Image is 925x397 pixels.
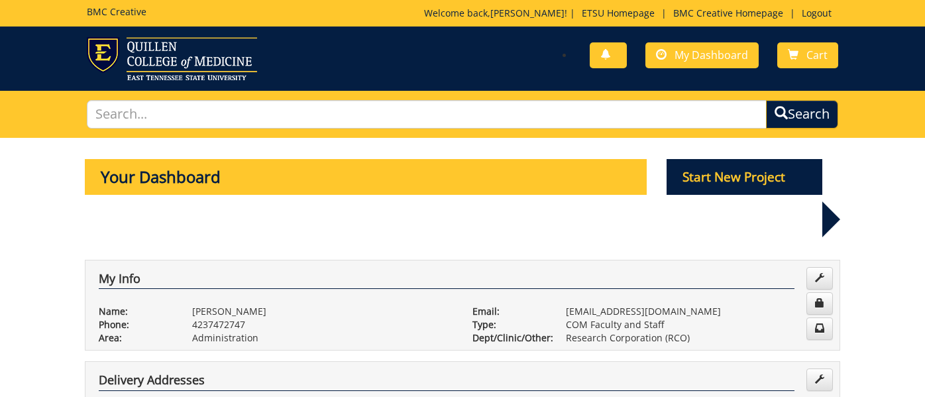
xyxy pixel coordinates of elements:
[99,318,172,331] p: Phone:
[99,331,172,345] p: Area:
[566,331,826,345] p: Research Corporation (RCO)
[85,159,647,195] p: Your Dashboard
[795,7,838,19] a: Logout
[192,318,453,331] p: 4237472747
[192,331,453,345] p: Administration
[806,292,833,315] a: Change Password
[806,267,833,290] a: Edit Info
[99,272,794,290] h4: My Info
[575,7,661,19] a: ETSU Homepage
[472,331,546,345] p: Dept/Clinic/Other:
[675,48,748,62] span: My Dashboard
[490,7,565,19] a: [PERSON_NAME]
[806,369,833,391] a: Edit Addresses
[806,317,833,340] a: Change Communication Preferences
[472,305,546,318] p: Email:
[777,42,838,68] a: Cart
[667,7,790,19] a: BMC Creative Homepage
[667,159,823,195] p: Start New Project
[667,172,823,184] a: Start New Project
[566,318,826,331] p: COM Faculty and Staff
[99,305,172,318] p: Name:
[806,48,828,62] span: Cart
[87,7,146,17] h5: BMC Creative
[424,7,838,20] p: Welcome back, ! | | |
[87,37,257,80] img: ETSU logo
[566,305,826,318] p: [EMAIL_ADDRESS][DOMAIN_NAME]
[99,374,794,391] h4: Delivery Addresses
[472,318,546,331] p: Type:
[766,100,838,129] button: Search
[192,305,453,318] p: [PERSON_NAME]
[645,42,759,68] a: My Dashboard
[87,100,766,129] input: Search...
